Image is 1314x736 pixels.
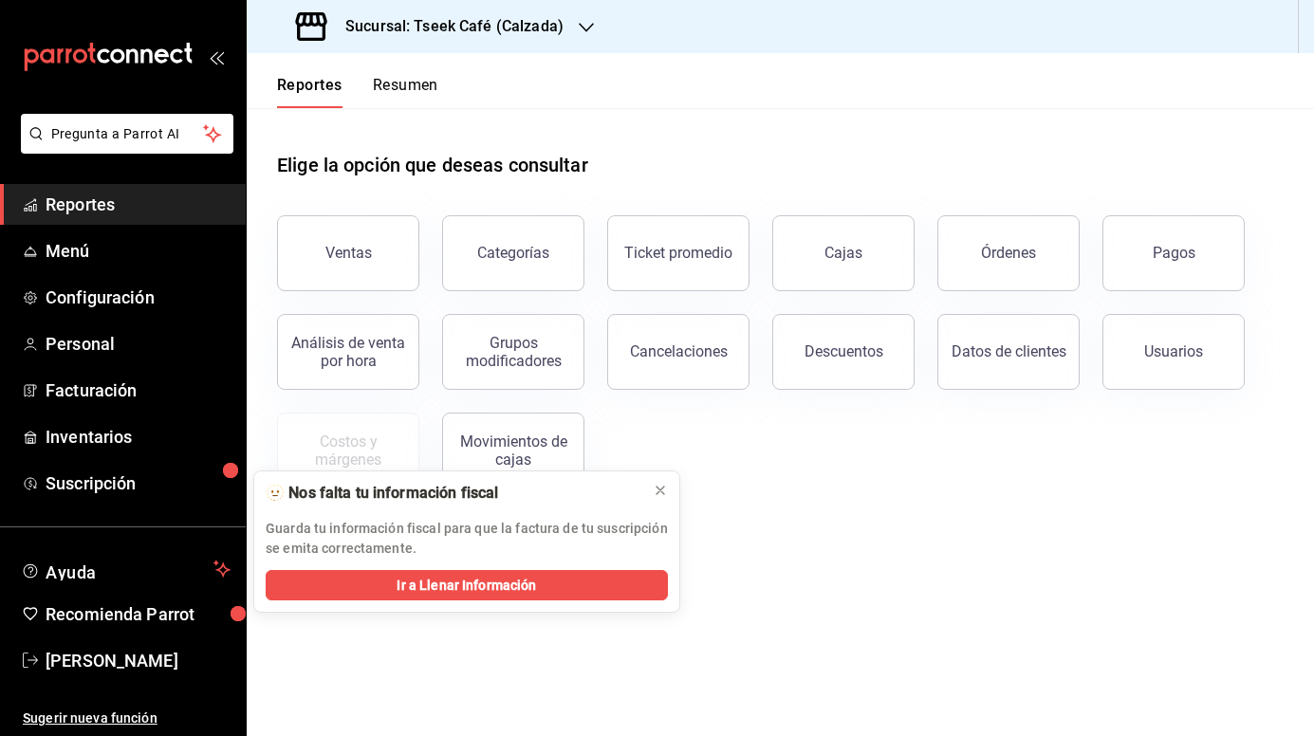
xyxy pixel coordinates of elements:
[46,238,231,264] span: Menú
[23,708,231,728] span: Sugerir nueva función
[46,424,231,450] span: Inventarios
[325,244,372,262] div: Ventas
[397,576,536,596] span: Ir a Llenar Información
[46,285,231,310] span: Configuración
[454,334,572,370] div: Grupos modificadores
[624,244,732,262] div: Ticket promedio
[952,342,1066,360] div: Datos de clientes
[277,413,419,488] button: Contrata inventarios para ver este reporte
[46,558,206,580] span: Ayuda
[266,570,668,600] button: Ir a Llenar Información
[51,124,204,144] span: Pregunta a Parrot AI
[607,314,750,390] button: Cancelaciones
[477,244,549,262] div: Categorías
[46,601,231,627] span: Recomienda Parrot
[981,244,1036,262] div: Órdenes
[442,314,584,390] button: Grupos modificadores
[805,342,883,360] div: Descuentos
[330,15,564,38] h3: Sucursal: Tseek Café (Calzada)
[1144,342,1203,360] div: Usuarios
[277,76,438,108] div: navigation tabs
[1102,215,1245,291] button: Pagos
[373,76,438,108] button: Resumen
[772,314,915,390] button: Descuentos
[46,192,231,217] span: Reportes
[21,114,233,154] button: Pregunta a Parrot AI
[442,215,584,291] button: Categorías
[277,215,419,291] button: Ventas
[289,334,407,370] div: Análisis de venta por hora
[277,314,419,390] button: Análisis de venta por hora
[46,377,231,403] span: Facturación
[46,648,231,673] span: [PERSON_NAME]
[607,215,750,291] button: Ticket promedio
[1153,244,1195,262] div: Pagos
[266,483,638,504] div: 🫥 Nos falta tu información fiscal
[824,244,862,262] div: Cajas
[13,138,233,157] a: Pregunta a Parrot AI
[1102,314,1245,390] button: Usuarios
[46,470,231,496] span: Suscripción
[937,314,1080,390] button: Datos de clientes
[46,331,231,357] span: Personal
[209,49,224,64] button: open_drawer_menu
[277,151,588,179] h1: Elige la opción que deseas consultar
[937,215,1080,291] button: Órdenes
[266,519,668,559] p: Guarda tu información fiscal para que la factura de tu suscripción se emita correctamente.
[454,432,572,469] div: Movimientos de cajas
[277,76,342,108] button: Reportes
[630,342,728,360] div: Cancelaciones
[442,413,584,488] button: Movimientos de cajas
[772,215,915,291] button: Cajas
[289,432,407,469] div: Costos y márgenes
